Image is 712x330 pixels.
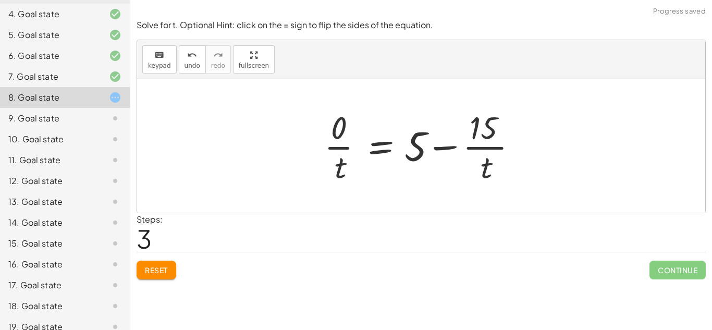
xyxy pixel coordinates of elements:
[239,62,269,69] span: fullscreen
[205,45,231,74] button: redoredo
[8,195,92,208] div: 13. Goal state
[233,45,275,74] button: fullscreen
[109,133,121,145] i: Task not started.
[137,261,176,279] button: Reset
[154,49,164,62] i: keyboard
[109,216,121,229] i: Task not started.
[109,29,121,41] i: Task finished and correct.
[179,45,206,74] button: undoundo
[148,62,171,69] span: keypad
[109,50,121,62] i: Task finished and correct.
[109,237,121,250] i: Task not started.
[8,216,92,229] div: 14. Goal state
[109,154,121,166] i: Task not started.
[8,70,92,83] div: 7. Goal state
[137,19,706,31] p: Solve for t. Optional Hint: click on the = sign to flip the sides of the equation.
[8,91,92,104] div: 8. Goal state
[8,112,92,125] div: 9. Goal state
[142,45,177,74] button: keyboardkeypad
[8,8,92,20] div: 4. Goal state
[137,223,152,254] span: 3
[8,154,92,166] div: 11. Goal state
[109,300,121,312] i: Task not started.
[109,70,121,83] i: Task finished and correct.
[8,50,92,62] div: 6. Goal state
[213,49,223,62] i: redo
[8,237,92,250] div: 15. Goal state
[109,195,121,208] i: Task not started.
[145,265,168,275] span: Reset
[185,62,200,69] span: undo
[8,258,92,271] div: 16. Goal state
[109,112,121,125] i: Task not started.
[211,62,225,69] span: redo
[8,279,92,291] div: 17. Goal state
[109,8,121,20] i: Task finished and correct.
[109,279,121,291] i: Task not started.
[8,29,92,41] div: 5. Goal state
[8,300,92,312] div: 18. Goal state
[187,49,197,62] i: undo
[653,6,706,17] span: Progress saved
[109,91,121,104] i: Task started.
[8,175,92,187] div: 12. Goal state
[137,214,163,225] label: Steps:
[8,133,92,145] div: 10. Goal state
[109,175,121,187] i: Task not started.
[109,258,121,271] i: Task not started.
